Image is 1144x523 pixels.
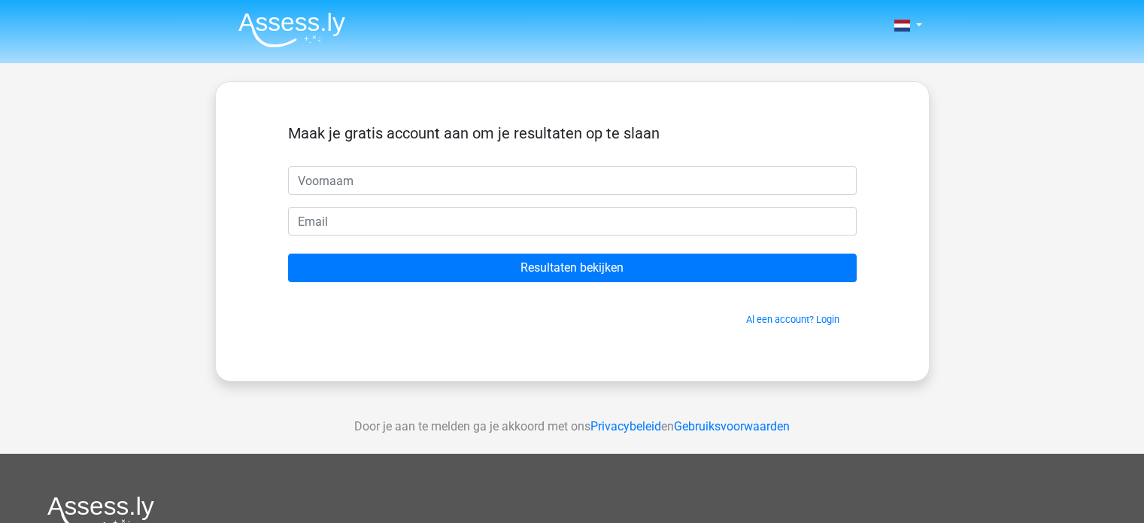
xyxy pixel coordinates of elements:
input: Resultaten bekijken [288,254,857,282]
input: Email [288,207,857,236]
input: Voornaam [288,166,857,195]
img: Assessly [238,12,345,47]
h5: Maak je gratis account aan om je resultaten op te slaan [288,124,857,142]
a: Al een account? Login [746,314,839,325]
a: Privacybeleid [590,419,661,433]
a: Gebruiksvoorwaarden [674,419,790,433]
